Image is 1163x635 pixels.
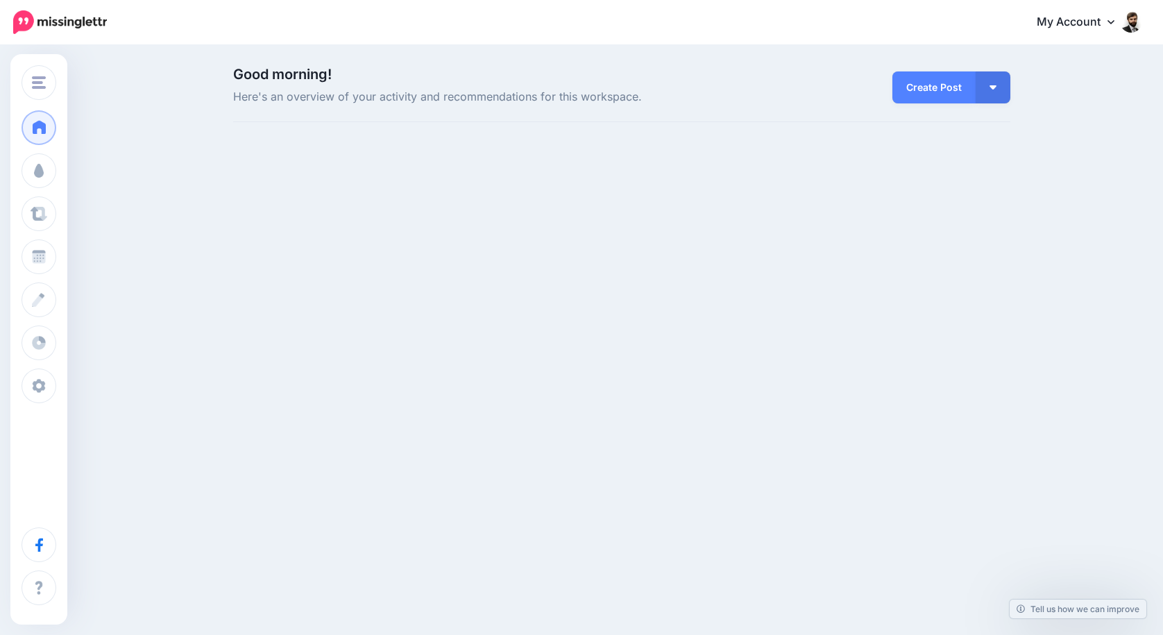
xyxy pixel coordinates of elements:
[32,76,46,89] img: menu.png
[1023,6,1142,40] a: My Account
[990,85,996,90] img: arrow-down-white.png
[233,66,332,83] span: Good morning!
[13,10,107,34] img: Missinglettr
[1010,600,1146,618] a: Tell us how we can improve
[233,88,745,106] span: Here's an overview of your activity and recommendations for this workspace.
[892,71,976,103] a: Create Post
